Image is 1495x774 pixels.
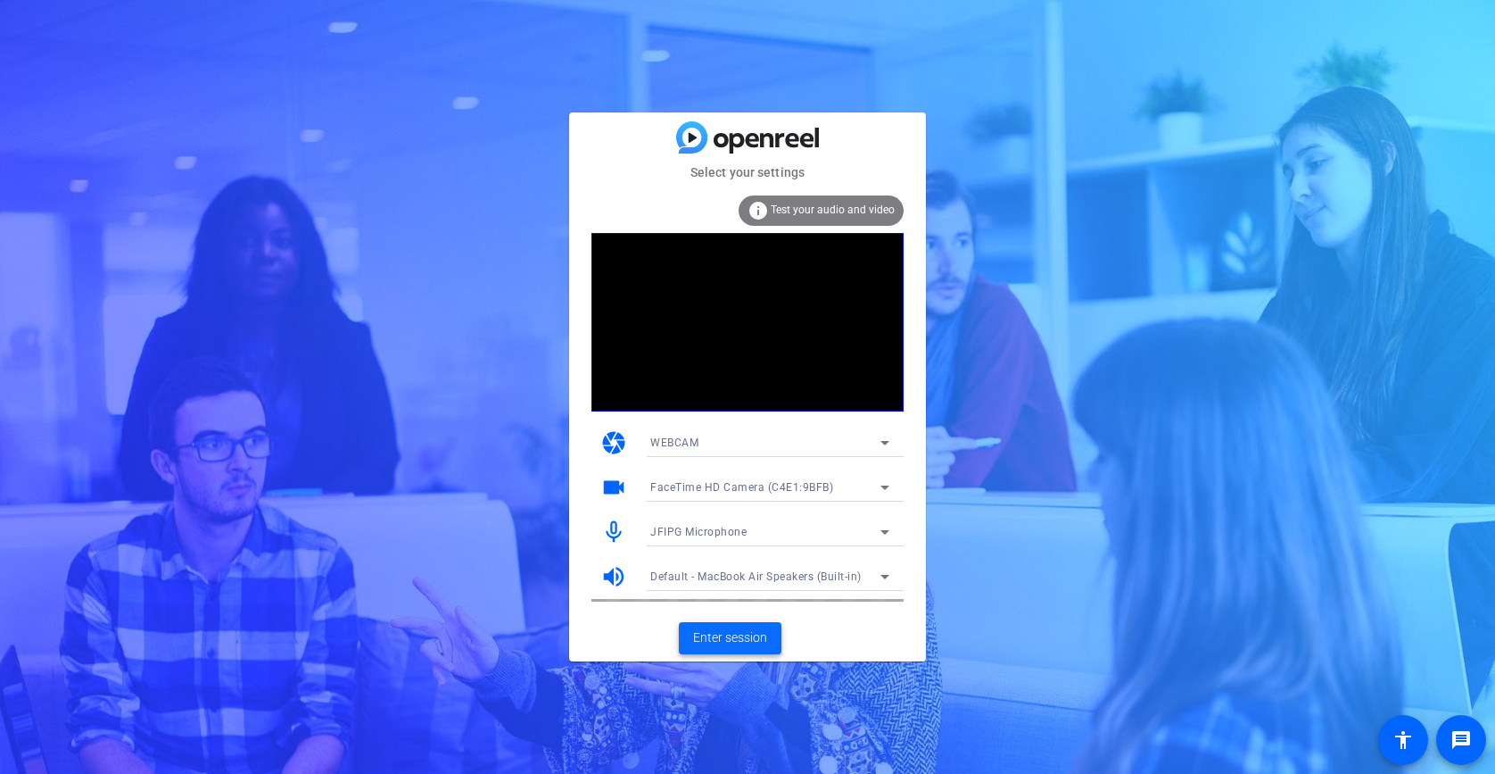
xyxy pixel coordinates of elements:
button: Enter session [679,622,781,654]
mat-icon: info [747,200,769,221]
span: Test your audio and video [771,204,895,216]
span: JFIPG Microphone [650,526,747,538]
mat-icon: videocam [600,474,627,501]
mat-icon: volume_up [600,563,627,590]
mat-icon: accessibility [1392,729,1414,751]
mat-icon: mic_none [600,519,627,545]
span: Default - MacBook Air Speakers (Built-in) [650,570,862,583]
span: FaceTime HD Camera (C4E1:9BFB) [650,481,833,494]
span: WEBCAM [650,437,698,449]
mat-icon: message [1450,729,1472,751]
span: Enter session [693,628,767,647]
mat-icon: camera [600,429,627,456]
mat-card-subtitle: Select your settings [569,162,926,182]
img: blue-gradient.svg [676,121,819,153]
